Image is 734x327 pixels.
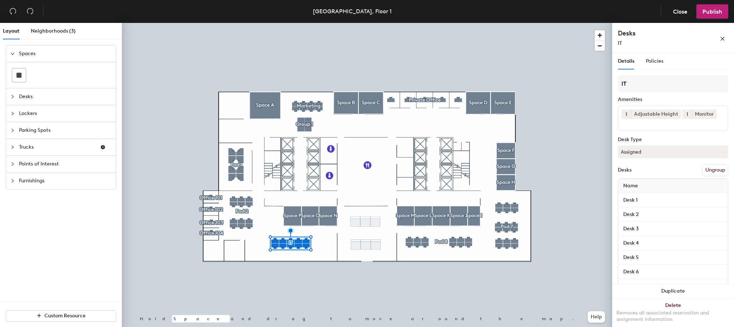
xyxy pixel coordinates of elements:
button: Help [588,311,605,323]
input: Unnamed desk [620,210,726,220]
input: Unnamed desk [620,253,726,263]
input: Unnamed desk [620,238,726,248]
span: Trucks [19,139,94,155]
div: Desks [618,167,631,173]
button: 1 [621,110,631,119]
span: Name [620,179,642,192]
span: Desks [19,88,111,105]
span: Furnishings [19,173,111,189]
span: Publish [702,8,722,15]
span: 1 [625,111,627,118]
span: collapsed [10,145,15,149]
button: Redo (⌘ + ⇧ + Z) [23,4,37,19]
span: Lockers [19,105,111,122]
h4: Desks [618,29,697,38]
span: Spaces [19,45,111,62]
span: Close [673,8,687,15]
div: Monitor [692,110,717,119]
span: collapsed [10,162,15,166]
span: undo [9,8,16,15]
span: Policies [646,58,663,64]
div: Desk Type [618,137,728,143]
span: Parking Spots [19,122,111,139]
span: collapsed [10,179,15,183]
span: close [720,36,725,41]
button: Duplicate [612,284,734,298]
span: Points of Interest [19,156,111,172]
button: Close [667,4,694,19]
span: Details [618,58,634,64]
button: Assigned [618,145,728,158]
span: 1 [686,111,688,118]
input: Unnamed desk [620,224,726,234]
div: [GEOGRAPHIC_DATA], Floor 1 [313,7,392,16]
span: collapsed [10,128,15,133]
span: Layout [3,28,19,34]
span: Neighborhoods (3) [31,28,76,34]
div: Adjustable Height [631,110,681,119]
button: Publish [696,4,728,19]
input: Unnamed desk [620,267,726,277]
button: Ungroup [702,164,728,176]
div: Removes all associated reservation and assignment information [616,310,730,323]
span: Custom Resource [44,313,86,319]
input: Unnamed desk [620,195,726,205]
div: Amenities [618,97,728,102]
span: collapsed [10,95,15,99]
button: 1 [682,110,692,119]
input: Unnamed desk [620,281,726,291]
button: Undo (⌘ + Z) [6,4,20,19]
span: collapsed [10,111,15,116]
button: Custom Resource [6,310,116,322]
span: IT [618,40,622,46]
span: expanded [10,52,15,56]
